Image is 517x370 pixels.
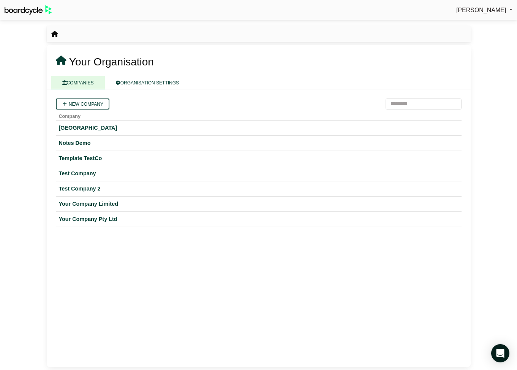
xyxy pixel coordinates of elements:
[105,76,190,89] a: ORGANISATION SETTINGS
[59,169,459,178] a: Test Company
[59,124,459,132] a: [GEOGRAPHIC_DATA]
[456,5,512,15] a: [PERSON_NAME]
[59,154,459,163] a: Template TestCo
[456,7,506,13] span: [PERSON_NAME]
[59,215,459,224] a: Your Company Pty Ltd
[59,139,459,148] a: Notes Demo
[56,98,109,110] a: New company
[51,76,105,89] a: COMPANIES
[51,29,58,39] nav: breadcrumb
[69,56,154,68] span: Your Organisation
[491,344,509,362] div: Open Intercom Messenger
[5,5,52,15] img: BoardcycleBlackGreen-aaafeed430059cb809a45853b8cf6d952af9d84e6e89e1f1685b34bfd5cb7d64.svg
[56,110,462,121] th: Company
[59,200,459,208] a: Your Company Limited
[59,184,459,193] a: Test Company 2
